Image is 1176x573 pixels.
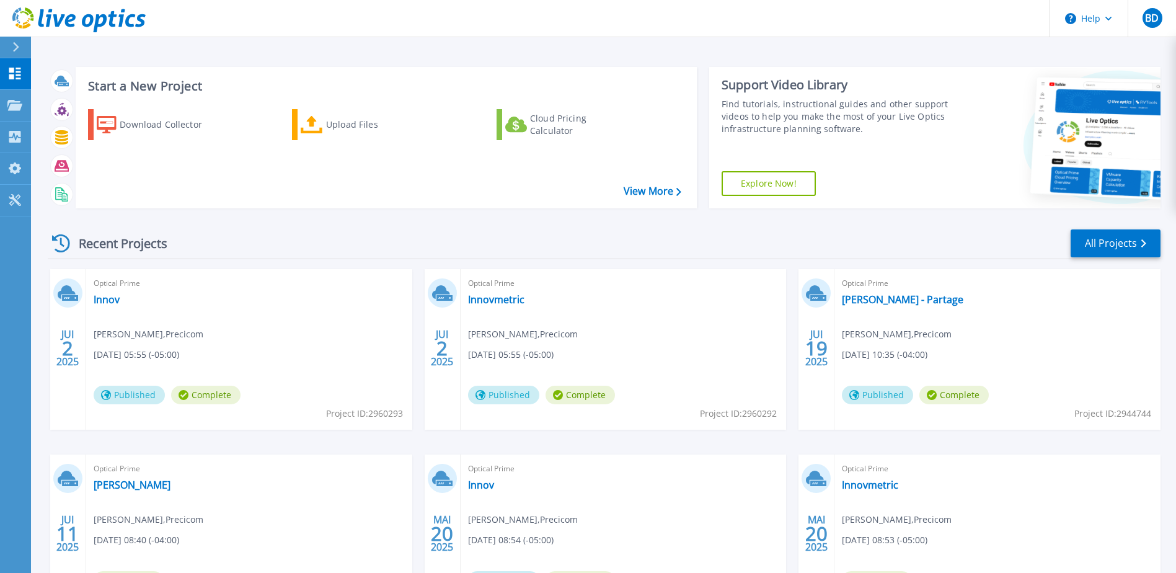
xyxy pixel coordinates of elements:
span: Optical Prime [468,462,779,476]
span: Project ID: 2960293 [326,407,403,420]
span: Published [468,386,539,404]
a: Innov [468,479,494,491]
div: JUI 2025 [430,326,454,371]
div: Cloud Pricing Calculator [530,112,629,137]
span: Optical Prime [468,277,779,290]
span: Optical Prime [94,277,405,290]
span: Project ID: 2944744 [1074,407,1151,420]
span: Published [842,386,913,404]
div: JUI 2025 [805,326,828,371]
div: Recent Projects [48,228,184,259]
div: MAI 2025 [805,511,828,556]
div: MAI 2025 [430,511,454,556]
div: Download Collector [120,112,219,137]
a: [PERSON_NAME] [94,479,170,491]
span: [DATE] 10:35 (-04:00) [842,348,927,362]
span: Project ID: 2960292 [700,407,777,420]
span: [PERSON_NAME] , Precicom [94,513,203,526]
a: View More [624,185,681,197]
span: Optical Prime [842,462,1153,476]
span: 11 [56,528,79,539]
span: Optical Prime [842,277,1153,290]
span: [PERSON_NAME] , Precicom [94,327,203,341]
div: JUI 2025 [56,511,79,556]
a: All Projects [1071,229,1161,257]
span: Complete [919,386,989,404]
span: [PERSON_NAME] , Precicom [842,513,952,526]
span: 20 [805,528,828,539]
h3: Start a New Project [88,79,681,93]
span: [DATE] 05:55 (-05:00) [94,348,179,362]
span: Published [94,386,165,404]
span: Optical Prime [94,462,405,476]
span: BD [1145,13,1159,23]
span: [DATE] 08:40 (-04:00) [94,533,179,547]
span: Complete [171,386,241,404]
span: Complete [546,386,615,404]
a: Download Collector [88,109,226,140]
span: [PERSON_NAME] , Precicom [468,513,578,526]
span: 20 [431,528,453,539]
span: 2 [436,343,448,353]
span: [DATE] 08:54 (-05:00) [468,533,554,547]
span: [PERSON_NAME] , Precicom [468,327,578,341]
a: Innov [94,293,120,306]
div: Upload Files [326,112,425,137]
span: [DATE] 05:55 (-05:00) [468,348,554,362]
span: [DATE] 08:53 (-05:00) [842,533,927,547]
a: Innovmetric [468,293,524,306]
a: Cloud Pricing Calculator [497,109,635,140]
a: Explore Now! [722,171,816,196]
span: [PERSON_NAME] , Precicom [842,327,952,341]
a: [PERSON_NAME] - Partage [842,293,963,306]
a: Innovmetric [842,479,898,491]
div: Find tutorials, instructional guides and other support videos to help you make the most of your L... [722,98,952,135]
span: 19 [805,343,828,353]
a: Upload Files [292,109,430,140]
div: JUI 2025 [56,326,79,371]
span: 2 [62,343,73,353]
div: Support Video Library [722,77,952,93]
